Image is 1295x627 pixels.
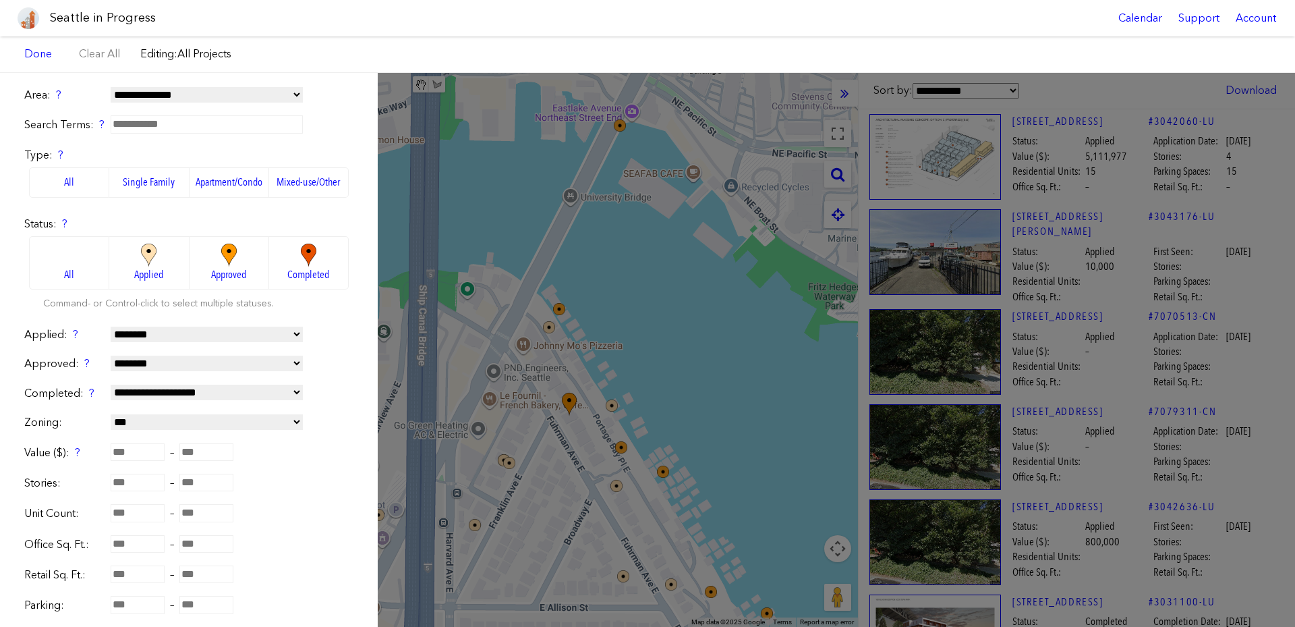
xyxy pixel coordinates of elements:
[24,537,105,552] label: Office Sq. Ft.:
[24,117,105,132] label: Search Terms:
[73,327,78,342] div: ?
[24,598,105,613] label: Parking:
[89,386,94,401] div: ?
[24,88,105,103] label: Area:
[18,43,59,65] a: Done
[29,167,109,197] label: All
[62,217,67,231] div: ?
[24,445,353,461] div: –
[24,567,353,583] div: –
[210,244,248,267] img: approved_big.0fafd13ebf52.png
[290,244,327,267] img: completed_big.885be80b37c7.png
[211,267,246,282] span: Approved
[58,148,63,163] div: ?
[24,445,105,460] label: Value ($):
[24,415,105,430] label: Zoning:
[109,167,189,197] label: Single Family
[269,167,349,197] label: Mixed-use/Other
[140,47,231,61] label: Editing:
[84,356,90,371] div: ?
[24,217,353,231] label: Status:
[99,117,105,132] div: ?
[24,356,105,371] label: Approved:
[24,506,353,522] div: –
[50,9,156,26] h1: Seattle in Progress
[24,476,105,491] label: Stories:
[24,537,353,553] div: –
[75,445,80,460] div: ?
[18,7,39,29] img: favicon-96x96.png
[134,267,163,282] span: Applied
[287,267,329,282] span: Completed
[56,88,61,103] div: ?
[24,327,105,342] label: Applied:
[24,597,353,614] div: –
[43,297,274,310] label: Command- or Control-click to select multiple statuses.
[190,167,269,197] label: Apartment/Condo
[24,568,105,582] label: Retail Sq. Ft.:
[64,267,74,282] span: All
[24,506,105,521] label: Unit Count:
[24,386,105,401] label: Completed:
[24,148,353,163] label: Type:
[177,47,231,60] span: All Projects
[130,244,167,267] img: applied_big.774532eacd1a.png
[24,475,353,491] div: –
